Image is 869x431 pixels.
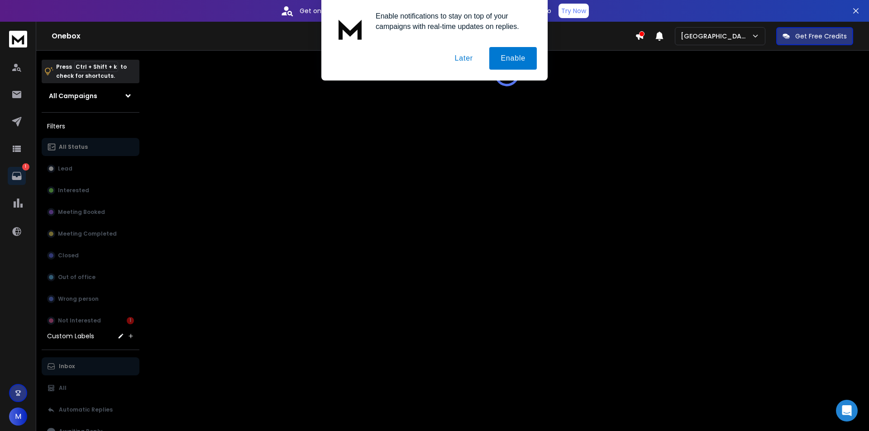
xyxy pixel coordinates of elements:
button: M [9,407,27,426]
p: 1 [22,163,29,171]
button: All Campaigns [42,87,139,105]
img: notification icon [332,11,368,47]
button: Enable [489,47,537,70]
a: 1 [8,167,26,185]
div: Open Intercom Messenger [836,400,858,422]
div: Enable notifications to stay on top of your campaigns with real-time updates on replies. [368,11,537,32]
h1: All Campaigns [49,91,97,100]
button: Later [443,47,484,70]
h3: Filters [42,120,139,133]
h3: Custom Labels [47,332,94,341]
